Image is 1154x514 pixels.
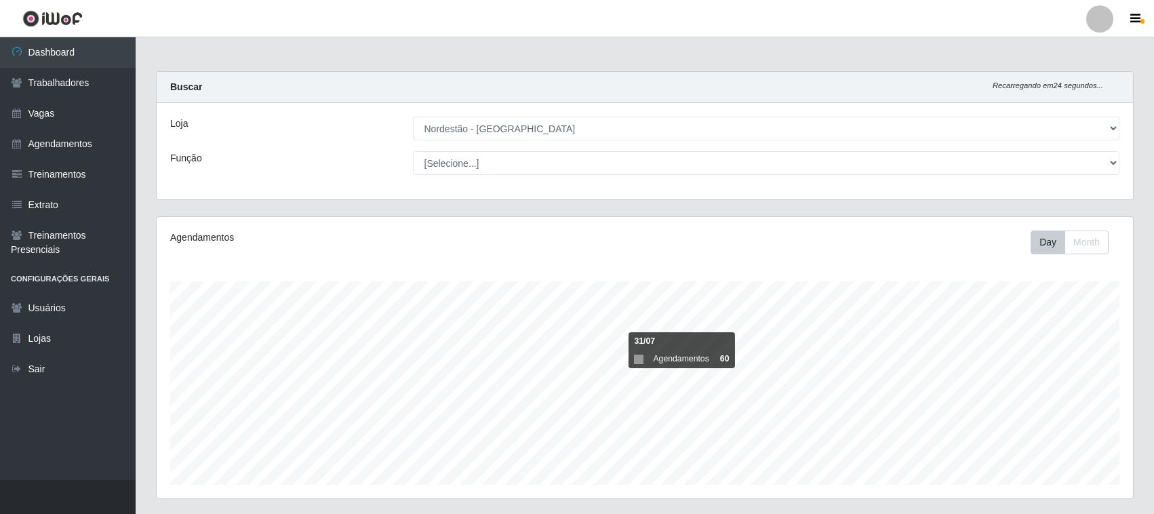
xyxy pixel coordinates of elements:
button: Month [1065,231,1109,254]
label: Loja [170,117,188,131]
div: Toolbar with button groups [1031,231,1119,254]
div: Agendamentos [170,231,554,245]
label: Função [170,151,202,165]
div: First group [1031,231,1109,254]
img: CoreUI Logo [22,10,83,27]
strong: Buscar [170,81,202,92]
button: Day [1031,231,1065,254]
i: Recarregando em 24 segundos... [993,81,1103,90]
